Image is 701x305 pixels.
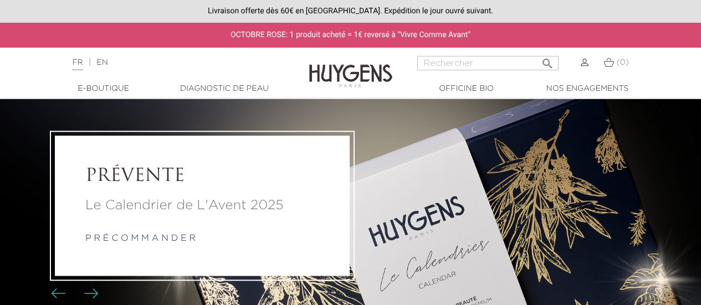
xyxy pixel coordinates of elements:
a: Nos engagements [532,83,643,95]
a: p r é c o m m a n d e r [85,235,196,244]
div: Boutons du carrousel [55,285,91,302]
a: PRÉVENTE [85,166,319,187]
img: Huygens [309,46,392,89]
i:  [541,54,554,67]
input: Rechercher [417,56,559,70]
a: Diagnostic de peau [169,83,280,95]
a: Le Calendrier de L'Avent 2025 [85,196,319,216]
div: | [66,56,284,69]
a: E-Boutique [48,83,159,95]
a: FR [72,59,83,70]
a: Officine Bio [411,83,522,95]
button:  [538,53,557,68]
span: (0) [617,59,629,66]
a: EN [96,59,108,66]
